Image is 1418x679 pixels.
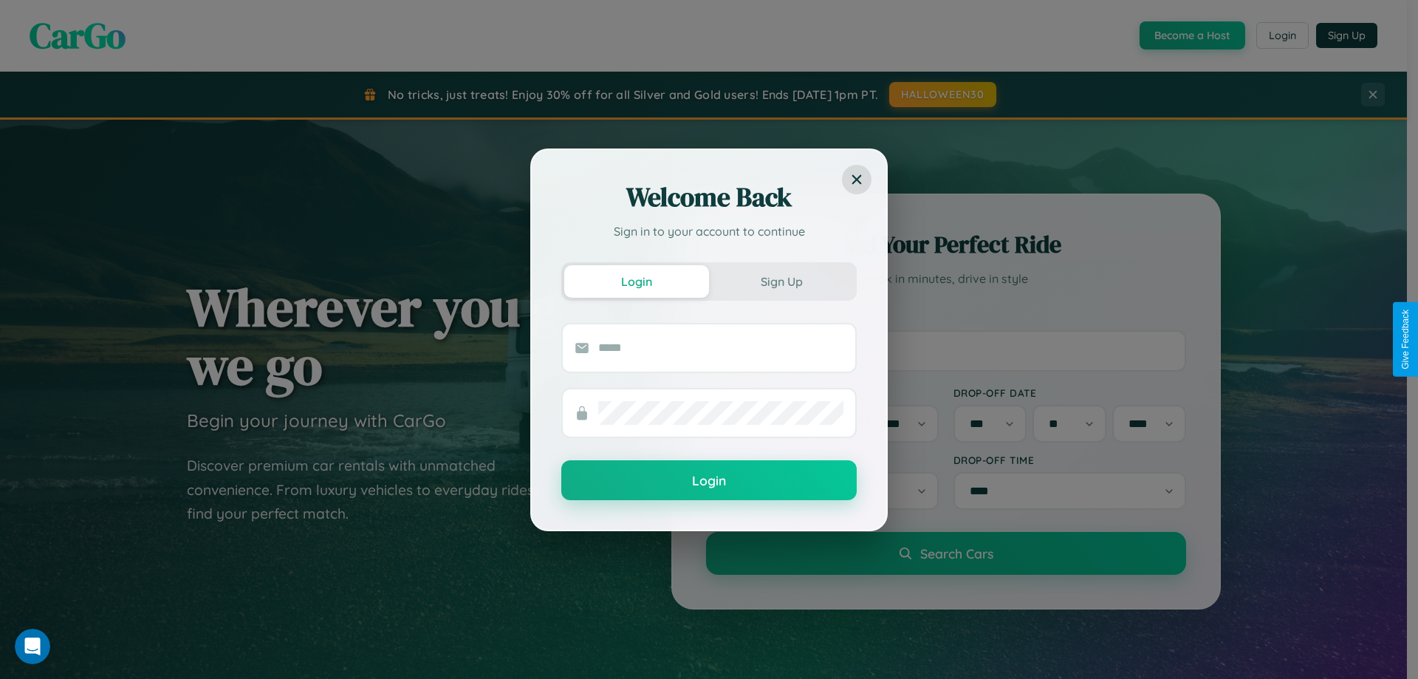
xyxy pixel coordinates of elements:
[561,222,857,240] p: Sign in to your account to continue
[561,460,857,500] button: Login
[709,265,854,298] button: Sign Up
[1400,310,1411,369] div: Give Feedback
[561,180,857,215] h2: Welcome Back
[15,629,50,664] iframe: Intercom live chat
[564,265,709,298] button: Login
